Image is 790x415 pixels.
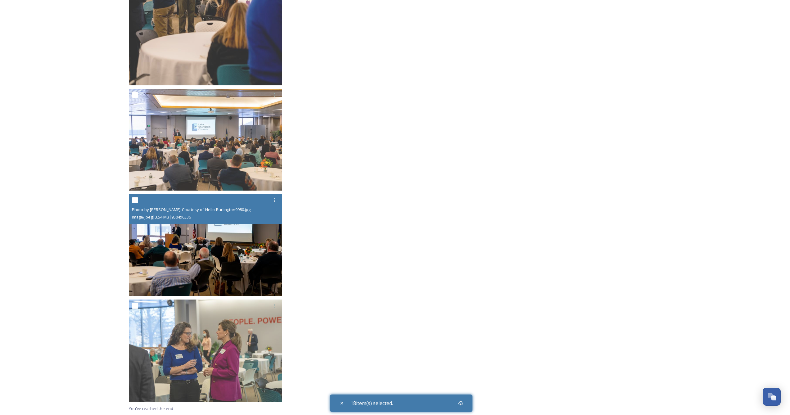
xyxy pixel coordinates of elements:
[763,388,781,406] button: Open Chat
[132,214,191,220] span: image/jpeg | 3.54 MB | 9504 x 6336
[129,300,282,402] img: Photo-by-Nick-Edwards-Courtesy-of-Hello-Burlington9940.jpg
[129,194,282,296] img: Photo-by-Nick-Edwards-Courtesy-of-Hello-Burlington9980.jpg
[129,406,173,411] span: You've reached the end
[129,88,282,191] img: Photo-by-Nick-Edwards-Courtesy-of-Hello-Burlington0004.jpg
[132,207,251,212] span: Photo-by-[PERSON_NAME]-Courtesy-of-Hello-Burlington9980.jpg
[350,399,393,407] span: 18 item(s) selected.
